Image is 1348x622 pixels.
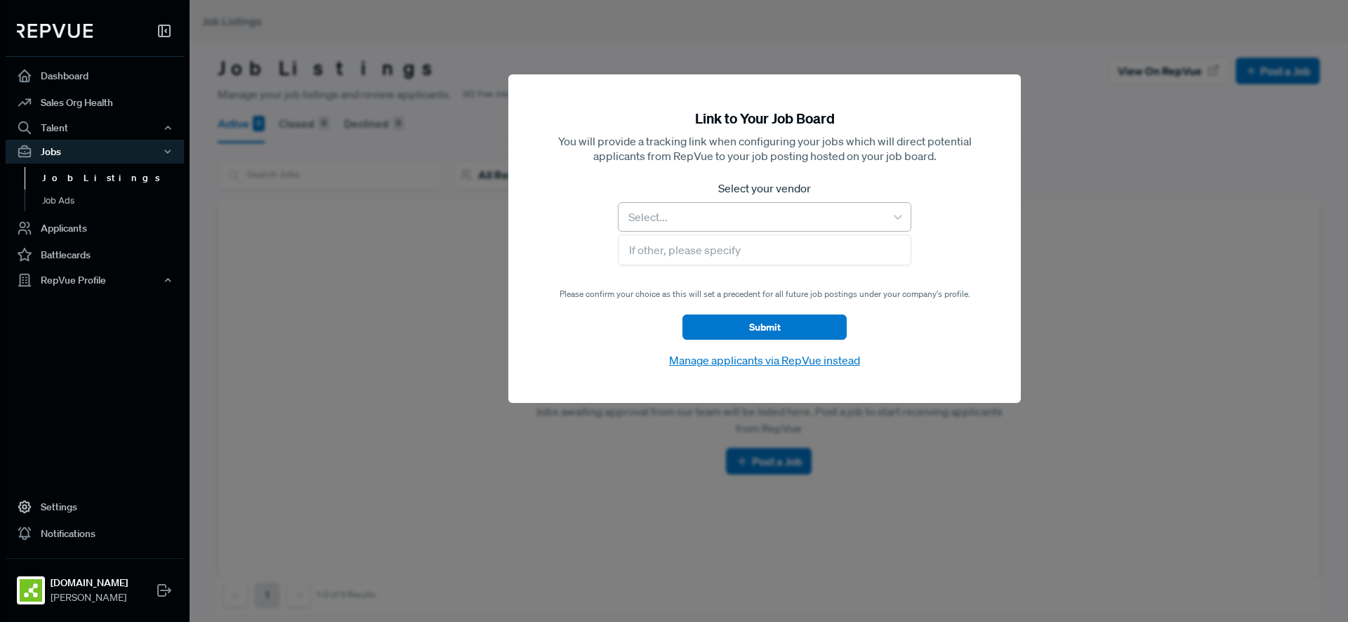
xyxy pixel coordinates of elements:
input: If other, please specify [618,234,911,265]
img: Kontakt.io [20,579,42,602]
a: Job Listings [25,167,203,190]
a: Job Ads [25,190,203,212]
a: Kontakt.io[DOMAIN_NAME][PERSON_NAME] [6,558,184,611]
button: RepVue Profile [6,268,184,292]
a: Sales Org Health [6,89,184,116]
a: Dashboard [6,62,184,89]
a: Settings [6,494,184,520]
span: [PERSON_NAME] [51,590,128,605]
button: Manage applicants via RepVue instead [665,351,864,369]
a: Applicants [6,215,184,241]
a: Battlecards [6,241,184,268]
button: Submit [682,315,847,340]
p: Please confirm your choice as this will set a precedent for all future job postings under your co... [560,288,970,300]
strong: [DOMAIN_NAME] [51,576,128,590]
p: You will provide a tracking link when configuring your jobs which will direct potential applicant... [542,134,987,163]
h5: Link to Your Job Board [542,108,987,128]
img: RepVue [17,24,93,38]
a: Notifications [6,520,184,547]
button: Talent [6,116,184,140]
button: Jobs [6,140,184,164]
label: Select your vendor [618,180,911,197]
